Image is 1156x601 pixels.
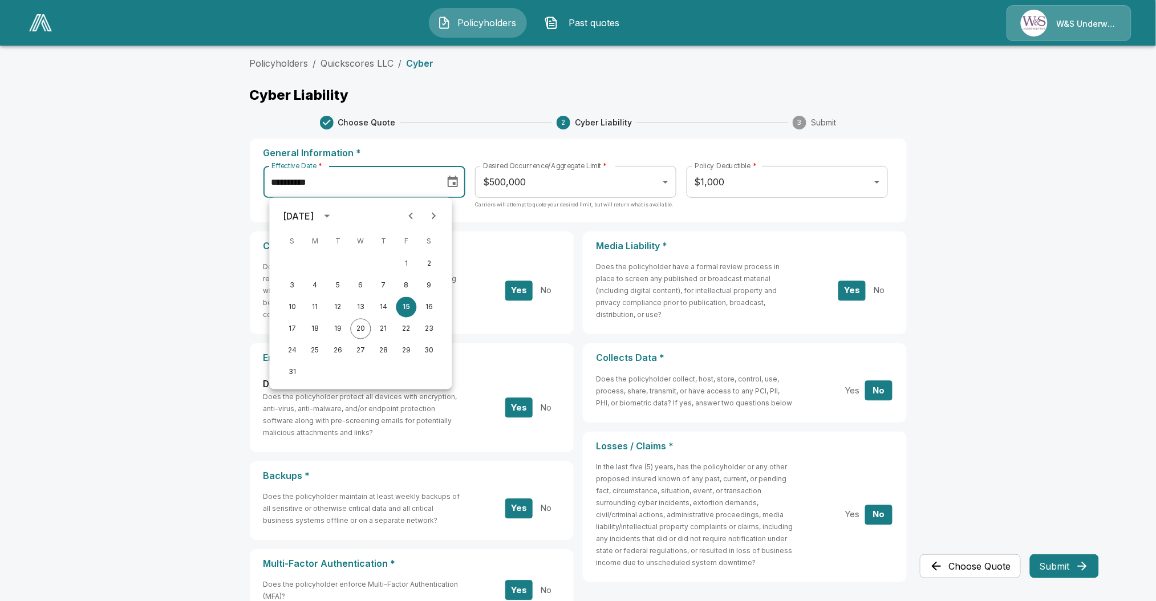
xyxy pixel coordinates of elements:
[545,16,558,30] img: Past quotes Icon
[263,352,560,363] p: Encryption *
[271,161,322,170] label: Effective Date
[505,498,533,518] button: Yes
[811,117,836,128] span: Submit
[338,117,396,128] span: Choose Quote
[250,88,907,102] p: Cyber Liability
[328,340,348,361] button: 26
[563,16,626,30] span: Past quotes
[396,230,417,253] span: Friday
[838,281,866,300] button: Yes
[282,297,303,318] button: 10
[483,161,607,170] label: Desired Occurrence/Aggregate Limit
[597,461,794,568] h6: In the last five (5) years, has the policyholder or any other proposed insured known of any past,...
[475,166,676,198] div: $500,000
[536,8,634,38] button: Past quotes IconPast quotes
[283,209,314,223] div: [DATE]
[475,201,674,224] p: Carriers will attempt to quote your desired limit, but will return what is available.
[305,319,326,339] button: 18
[396,297,417,318] button: 15
[505,580,533,600] button: Yes
[407,59,434,68] p: Cyber
[419,319,440,339] button: 23
[532,398,559,418] button: No
[695,161,757,170] label: Policy Deductible
[1030,554,1099,578] button: Submit
[351,275,371,296] button: 6
[305,230,326,253] span: Monday
[263,490,461,526] h6: Does the policyholder maintain at least weekly backups of all sensitive or otherwise critical dat...
[263,261,461,320] h6: Do policyholder employees authenticate fund transfer requests, prevent unauthorized employees fro...
[282,362,303,383] button: 31
[399,56,402,70] li: /
[351,340,371,361] button: 27
[532,498,559,518] button: No
[305,340,326,361] button: 25
[351,297,371,318] button: 13
[687,166,888,198] div: $1,000
[328,319,348,339] button: 19
[838,505,866,525] button: Yes
[505,398,533,418] button: Yes
[419,340,440,361] button: 30
[263,148,893,159] p: General Information *
[250,56,907,70] nav: breadcrumb
[797,119,802,127] text: 3
[532,580,559,600] button: No
[400,205,423,228] button: Previous month
[313,56,317,70] li: /
[318,206,337,226] button: calendar view is open, switch to year view
[374,340,394,361] button: 28
[562,119,566,127] text: 2
[282,275,303,296] button: 3
[282,319,303,339] button: 17
[328,275,348,296] button: 5
[437,16,451,30] img: Policyholders Icon
[263,391,461,438] h6: Does the policyholder protect all devices with encryption, anti-virus, anti-malware, and/or endpo...
[419,275,440,296] button: 9
[597,261,794,320] h6: Does the policyholder have a formal review process in place to screen any published or broadcast ...
[263,377,303,391] label: Devices
[263,470,560,481] p: Backups *
[429,8,527,38] button: Policyholders IconPolicyholders
[597,241,893,251] p: Media Liability *
[419,230,440,253] span: Saturday
[396,340,417,361] button: 29
[29,14,52,31] img: AA Logo
[419,297,440,318] button: 16
[441,170,464,193] button: Choose date, selected date is Aug 15, 2025
[351,230,371,253] span: Wednesday
[374,230,394,253] span: Thursday
[374,275,394,296] button: 7
[456,16,518,30] span: Policyholders
[305,275,326,296] button: 4
[263,241,560,251] p: Cyber Crime *
[263,558,560,569] p: Multi-Factor Authentication *
[250,58,309,69] a: Policyholders
[423,205,445,228] button: Next month
[505,281,533,300] button: Yes
[396,275,417,296] button: 8
[282,230,303,253] span: Sunday
[305,297,326,318] button: 11
[374,297,394,318] button: 14
[597,373,794,409] h6: Does the policyholder collect, host, store, control, use, process, share, transmit, or have acces...
[396,319,417,339] button: 22
[532,281,559,300] button: No
[920,554,1021,578] button: Choose Quote
[351,319,371,339] button: 20
[865,281,893,300] button: No
[575,117,632,128] span: Cyber Liability
[597,441,893,452] p: Losses / Claims *
[328,297,348,318] button: 12
[328,230,348,253] span: Tuesday
[419,254,440,274] button: 2
[374,319,394,339] button: 21
[865,505,893,525] button: No
[838,381,866,401] button: Yes
[282,340,303,361] button: 24
[396,254,417,274] button: 1
[865,381,893,401] button: No
[597,352,893,363] p: Collects Data *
